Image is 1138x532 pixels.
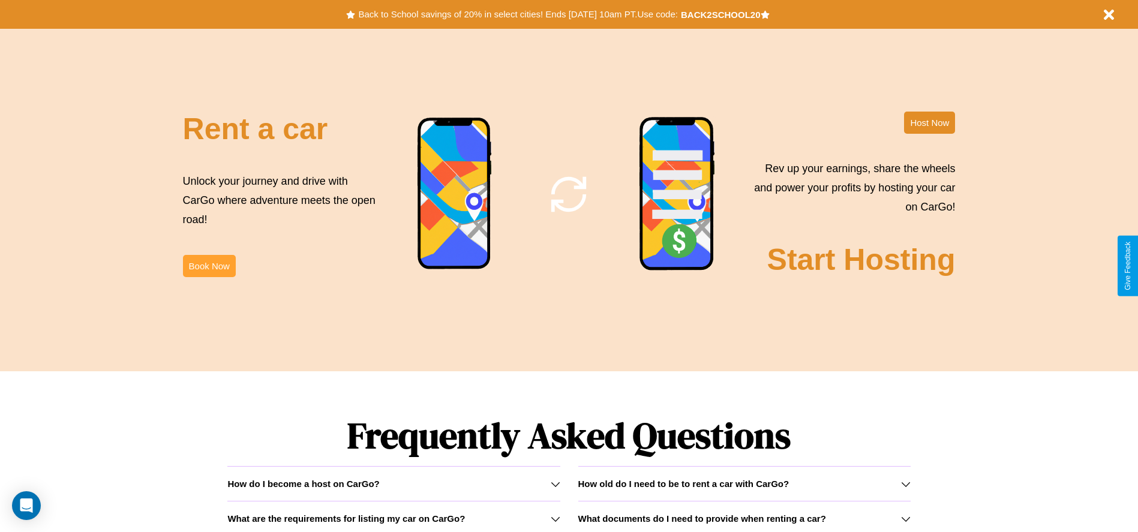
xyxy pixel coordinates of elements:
[681,10,761,20] b: BACK2SCHOOL20
[639,116,716,272] img: phone
[12,491,41,520] div: Open Intercom Messenger
[767,242,956,277] h2: Start Hosting
[183,255,236,277] button: Book Now
[747,159,955,217] p: Rev up your earnings, share the wheels and power your profits by hosting your car on CarGo!
[227,405,910,466] h1: Frequently Asked Questions
[417,117,493,271] img: phone
[1124,242,1132,290] div: Give Feedback
[227,513,465,524] h3: What are the requirements for listing my car on CarGo?
[183,112,328,146] h2: Rent a car
[904,112,955,134] button: Host Now
[355,6,680,23] button: Back to School savings of 20% in select cities! Ends [DATE] 10am PT.Use code:
[227,479,379,489] h3: How do I become a host on CarGo?
[578,513,826,524] h3: What documents do I need to provide when renting a car?
[578,479,789,489] h3: How old do I need to be to rent a car with CarGo?
[183,172,380,230] p: Unlock your journey and drive with CarGo where adventure meets the open road!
